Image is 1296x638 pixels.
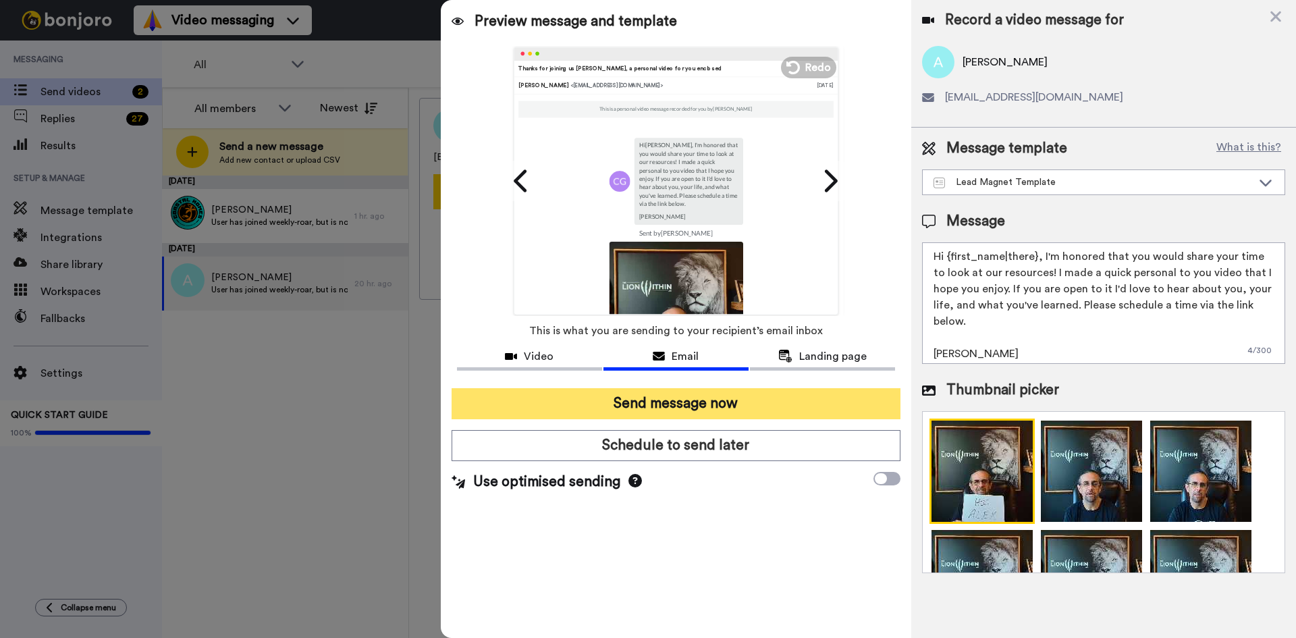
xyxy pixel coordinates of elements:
[934,176,1252,189] div: Lead Magnet Template
[1212,138,1285,159] button: What is this?
[1148,419,1253,524] img: Z
[529,316,823,346] span: This is what you are sending to your recipient’s email inbox
[599,106,753,113] p: This is a personal video message recorded for you by [PERSON_NAME]
[946,138,1067,159] span: Message template
[934,178,945,188] img: Message-temps.svg
[473,472,620,492] span: Use optimised sending
[929,528,1035,633] img: 2Q==
[816,81,833,89] div: [DATE]
[452,430,900,461] button: Schedule to send later
[1039,419,1144,524] img: Z
[609,171,630,192] img: cg.png
[922,242,1285,364] textarea: Hi {first_name|there}, I'm honored that you would share your time to look at our resources! I mad...
[799,348,867,365] span: Landing page
[524,348,553,365] span: Video
[609,225,742,242] td: Sent by [PERSON_NAME]
[1039,528,1144,633] img: Z
[609,241,742,375] img: 2Q==
[672,348,699,365] span: Email
[639,212,738,220] p: [PERSON_NAME]
[639,141,738,208] p: Hi [PERSON_NAME] , I'm honored that you would share your time to look at our resources! I made a ...
[946,380,1059,400] span: Thumbnail picker
[452,388,900,419] button: Send message now
[946,211,1005,232] span: Message
[929,419,1035,524] img: 9k=
[1148,528,1253,633] img: 9k=
[945,89,1123,105] span: [EMAIL_ADDRESS][DOMAIN_NAME]
[518,81,817,89] div: [PERSON_NAME]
